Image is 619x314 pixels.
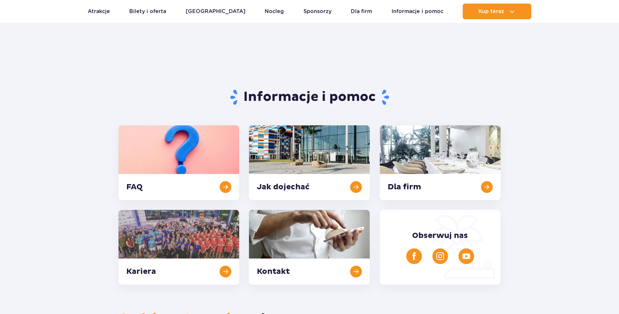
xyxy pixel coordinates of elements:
h1: Informacje i pomoc [118,89,501,106]
button: Kup teraz [463,4,531,19]
a: [GEOGRAPHIC_DATA] [186,4,245,19]
img: YouTube [462,252,470,260]
a: Sponsorzy [303,4,332,19]
span: Obserwuj nas [412,231,468,241]
img: Instagram [436,252,444,260]
a: Atrakcje [88,4,110,19]
a: Dla firm [351,4,372,19]
a: Nocleg [265,4,284,19]
a: Informacje i pomoc [392,4,443,19]
a: Bilety i oferta [129,4,166,19]
img: Facebook [410,252,418,260]
span: Kup teraz [478,8,504,14]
